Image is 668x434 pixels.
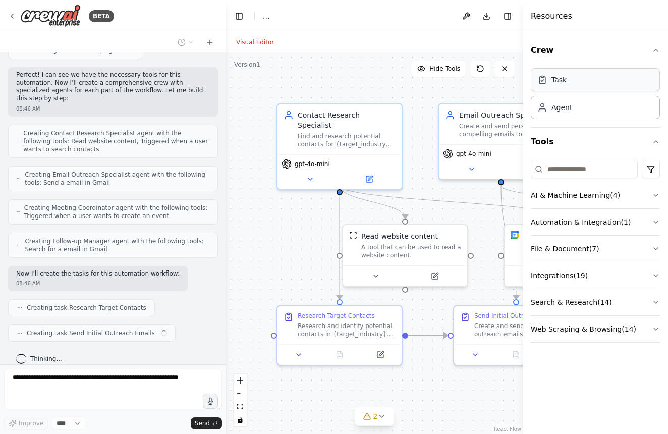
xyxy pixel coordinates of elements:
[195,419,210,427] span: Send
[531,10,572,22] h4: Resources
[25,237,209,253] span: Creating Follow-up Manager agent with the following tools: Search for a email in Gmail
[355,407,394,426] button: 2
[89,10,114,22] div: BETA
[474,312,560,320] div: Send Initial Outreach Emails
[504,224,630,287] div: Google Calendar
[551,75,567,85] div: Task
[298,312,375,320] div: Research Target Contacts
[456,150,491,158] span: gpt-4o-mini
[511,231,519,239] img: Google Calendar
[361,243,461,259] div: A tool that can be used to read a website content.
[531,316,660,342] button: Web Scraping & Browsing(14)
[232,9,246,23] button: Hide left sidebar
[4,417,48,430] button: Improve
[16,105,210,113] div: 08:46 AM
[234,374,247,426] div: React Flow controls
[230,36,280,48] button: Visual Editor
[19,419,43,427] span: Improve
[298,322,396,338] div: Research and identify potential contacts in {target_industry} companies, focusing on {target_role...
[27,304,146,312] span: Creating task Research Target Contacts
[298,132,396,148] div: Find and research potential contacts for {target_industry} companies, identifying key decision ma...
[16,270,180,278] p: Now I'll create the tasks for this automation workflow:
[474,322,572,338] div: Create and send personalized outreach emails to the researched contacts. Each email should be tai...
[234,413,247,426] button: toggle interactivity
[16,280,180,287] div: 08:46 AM
[234,400,247,413] button: fit view
[531,128,660,156] button: Tools
[16,71,210,102] p: Perfect! I can see we have the necessary tools for this automation. Now I'll create a comprehensi...
[531,65,660,127] div: Crew
[361,231,438,241] div: Read website content
[191,417,222,429] button: Send
[276,103,403,190] div: Contact Research SpecialistFind and research potential contacts for {target_industry} companies, ...
[408,331,448,341] g: Edge from c2822d22-1d59-453a-9468-2fe5ee648ca9 to 06867e26-ff6f-40ea-b438-e1bd882ec954
[25,171,209,187] span: Creating Email Outreach Specialist agent with the following tools: Send a email in Gmail
[202,36,218,48] button: Start a new chat
[295,160,330,168] span: gpt-4o-mini
[429,65,460,73] span: Hide Tools
[438,103,564,180] div: Email Outreach SpecialistCreate and send personalized, compelling emails to prospects based on th...
[411,61,466,77] button: Hide Tools
[363,349,398,361] button: Open in side panel
[24,204,209,220] span: Creating Meeting Coordinator agent with the following tools: Triggered when a user wants to creat...
[263,11,269,21] span: ...
[373,411,378,421] span: 2
[531,209,660,235] button: Automation & Integration(1)
[20,5,81,27] img: Logo
[276,305,403,366] div: Research Target ContactsResearch and identify potential contacts in {target_industry} companies, ...
[335,185,345,299] g: Edge from 2645f752-a056-4f3b-a22d-fc90e34249de to c2822d22-1d59-453a-9468-2fe5ee648ca9
[459,122,557,138] div: Create and send personalized, compelling emails to prospects based on their research profile, foc...
[531,289,660,315] button: Search & Research(14)
[531,262,660,289] button: Integrations(19)
[341,173,398,185] button: Open in side panel
[234,387,247,400] button: zoom out
[531,36,660,65] button: Crew
[298,110,396,130] div: Contact Research Specialist
[531,182,660,208] button: AI & Machine Learning(4)
[531,236,660,262] button: File & Document(7)
[318,349,361,361] button: No output available
[30,355,62,363] span: Thinking...
[459,110,557,120] div: Email Outreach Specialist
[453,305,579,366] div: Send Initial Outreach EmailsCreate and send personalized outreach emails to the researched contac...
[203,394,218,409] button: Click to speak your automation idea
[335,185,410,219] g: Edge from 2645f752-a056-4f3b-a22d-fc90e34249de to 747420c7-f632-4194-b423-4019d9ca3b41
[234,61,260,69] div: Version 1
[551,102,572,113] div: Agent
[495,349,538,361] button: No output available
[23,129,209,153] span: Creating Contact Research Specialist agent with the following tools: Read website content, Trigge...
[406,270,463,282] button: Open in side panel
[531,156,660,351] div: Tools
[502,163,559,175] button: Open in side panel
[263,11,269,21] nav: breadcrumb
[496,185,521,299] g: Edge from cc8ace22-aae8-43b4-8464-57d2381fa6fa to 06867e26-ff6f-40ea-b438-e1bd882ec954
[174,36,198,48] button: Switch to previous chat
[349,231,357,239] img: ScrapeWebsiteTool
[500,9,515,23] button: Hide right sidebar
[342,224,468,287] div: ScrapeWebsiteToolRead website contentA tool that can be used to read a website content.
[27,329,155,337] span: Creating task Send Initial Outreach Emails
[234,374,247,387] button: zoom in
[494,426,521,432] a: React Flow attribution
[335,185,572,219] g: Edge from 2645f752-a056-4f3b-a22d-fc90e34249de to 36c81044-2f1e-4872-8276-916c98daeed3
